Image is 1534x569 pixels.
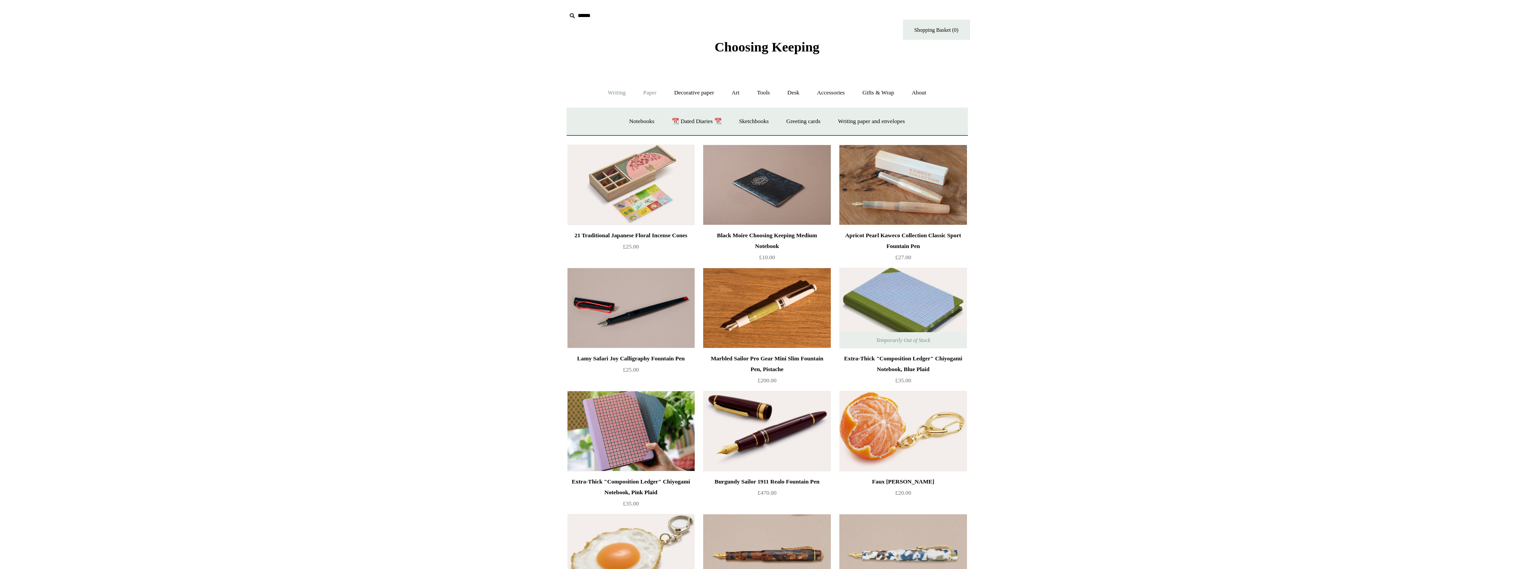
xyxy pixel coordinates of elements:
[567,391,695,471] img: Extra-Thick "Composition Ledger" Chiyogami Notebook, Pink Plaid
[703,476,830,513] a: Burgundy Sailor 1911 Realo Fountain Pen £470.00
[567,145,695,225] img: 21 Traditional Japanese Floral Incense Cones
[778,110,829,133] a: Greeting cards
[623,500,639,507] span: £35.00
[570,476,692,498] div: Extra-Thick "Composition Ledger" Chiyogami Notebook, Pink Plaid
[567,268,695,348] img: Lamy Safari Joy Calligraphy Fountain Pen
[854,81,902,105] a: Gifts & Wrap
[567,391,695,471] a: Extra-Thick "Composition Ledger" Chiyogami Notebook, Pink Plaid Extra-Thick "Composition Ledger" ...
[567,476,695,513] a: Extra-Thick "Composition Ledger" Chiyogami Notebook, Pink Plaid £35.00
[714,47,819,53] a: Choosing Keeping
[757,377,776,384] span: £200.00
[839,391,967,471] a: Faux Clementine Keyring Faux Clementine Keyring
[809,81,853,105] a: Accessories
[839,145,967,225] a: Apricot Pearl Kaweco Collection Classic Sport Fountain Pen Apricot Pearl Kaweco Collection Classi...
[567,268,695,348] a: Lamy Safari Joy Calligraphy Fountain Pen Lamy Safari Joy Calligraphy Fountain Pen
[714,39,819,54] span: Choosing Keeping
[623,366,639,373] span: £25.00
[895,254,911,261] span: £27.00
[903,20,970,40] a: Shopping Basket (0)
[759,254,775,261] span: £10.00
[664,110,729,133] a: 📆 Dated Diaries 📆
[635,81,665,105] a: Paper
[567,230,695,267] a: 21 Traditional Japanese Floral Incense Cones £25.00
[703,268,830,348] img: Marbled Sailor Pro Gear Mini Slim Fountain Pen, Pistache
[839,268,967,348] img: Extra-Thick "Composition Ledger" Chiyogami Notebook, Blue Plaid
[703,391,830,471] img: Burgundy Sailor 1911 Realo Fountain Pen
[570,230,692,241] div: 21 Traditional Japanese Floral Incense Cones
[705,353,828,375] div: Marbled Sailor Pro Gear Mini Slim Fountain Pen, Pistache
[867,332,939,348] span: Temporarily Out of Stock
[567,353,695,390] a: Lamy Safari Joy Calligraphy Fountain Pen £25.00
[703,391,830,471] a: Burgundy Sailor 1911 Realo Fountain Pen Burgundy Sailor 1911 Realo Fountain Pen
[903,81,934,105] a: About
[839,268,967,348] a: Extra-Thick "Composition Ledger" Chiyogami Notebook, Blue Plaid Extra-Thick "Composition Ledger" ...
[621,110,662,133] a: Notebooks
[705,476,828,487] div: Burgundy Sailor 1911 Realo Fountain Pen
[839,391,967,471] img: Faux Clementine Keyring
[703,230,830,267] a: Black Moire Choosing Keeping Medium Notebook £10.00
[570,353,692,364] div: Lamy Safari Joy Calligraphy Fountain Pen
[623,243,639,250] span: £25.00
[703,145,830,225] a: Black Moire Choosing Keeping Medium Notebook Black Moire Choosing Keeping Medium Notebook
[842,353,964,375] div: Extra-Thick "Composition Ledger" Chiyogami Notebook, Blue Plaid
[705,230,828,252] div: Black Moire Choosing Keeping Medium Notebook
[779,81,808,105] a: Desk
[839,230,967,267] a: Apricot Pearl Kaweco Collection Classic Sport Fountain Pen £27.00
[567,145,695,225] a: 21 Traditional Japanese Floral Incense Cones 21 Traditional Japanese Floral Incense Cones
[830,110,913,133] a: Writing paper and envelopes
[703,145,830,225] img: Black Moire Choosing Keeping Medium Notebook
[839,476,967,513] a: Faux [PERSON_NAME] £20.00
[703,353,830,390] a: Marbled Sailor Pro Gear Mini Slim Fountain Pen, Pistache £200.00
[731,110,777,133] a: Sketchbooks
[749,81,778,105] a: Tools
[839,353,967,390] a: Extra-Thick "Composition Ledger" Chiyogami Notebook, Blue Plaid £35.00
[666,81,722,105] a: Decorative paper
[600,81,634,105] a: Writing
[842,230,964,252] div: Apricot Pearl Kaweco Collection Classic Sport Fountain Pen
[842,476,964,487] div: Faux [PERSON_NAME]
[895,489,911,496] span: £20.00
[724,81,748,105] a: Art
[895,377,911,384] span: £35.00
[757,489,776,496] span: £470.00
[703,268,830,348] a: Marbled Sailor Pro Gear Mini Slim Fountain Pen, Pistache Marbled Sailor Pro Gear Mini Slim Founta...
[839,145,967,225] img: Apricot Pearl Kaweco Collection Classic Sport Fountain Pen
